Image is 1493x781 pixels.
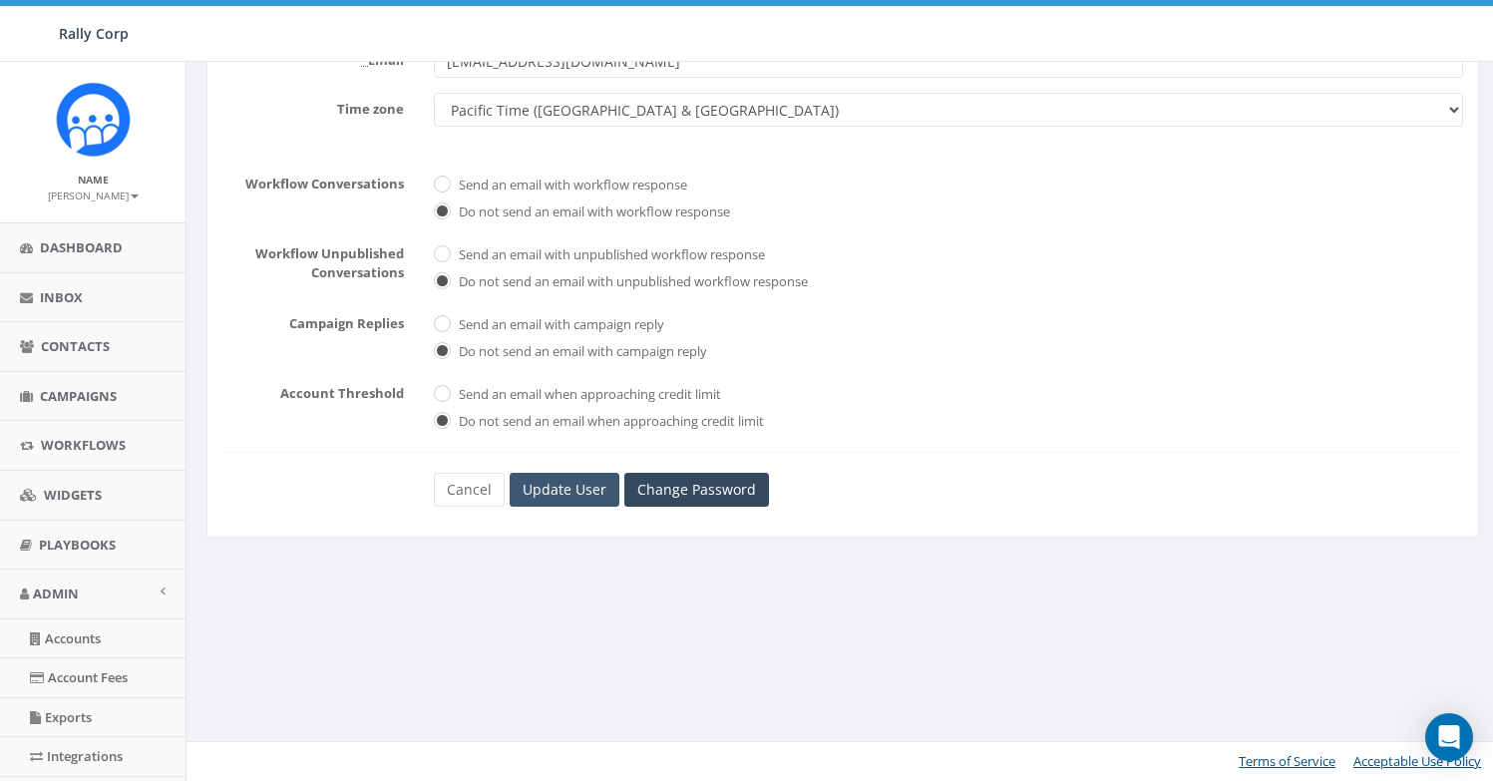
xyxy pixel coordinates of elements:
[78,173,109,187] small: Name
[434,473,505,507] a: Cancel
[454,342,707,362] label: Do not send an email with campaign reply
[1239,752,1335,770] a: Terms of Service
[48,186,139,203] a: [PERSON_NAME]
[454,412,764,432] label: Do not send an email when approaching credit limit
[39,536,116,554] span: Playbooks
[454,315,664,335] label: Send an email with campaign reply
[454,385,721,405] label: Send an email when approaching credit limit
[41,436,126,454] span: Workflows
[41,337,110,355] span: Contacts
[1425,713,1473,761] div: Open Intercom Messenger
[207,377,419,403] label: Account Threshold
[40,387,117,405] span: Campaigns
[454,245,765,265] label: Send an email with unpublished workflow response
[207,307,419,333] label: Campaign Replies
[1353,752,1481,770] a: Acceptable Use Policy
[207,237,419,281] label: Workflow Unpublished Conversations
[454,272,808,292] label: Do not send an email with unpublished workflow response
[454,176,687,195] label: Send an email with workflow response
[59,24,129,43] span: Rally Corp
[40,238,123,256] span: Dashboard
[40,288,83,306] span: Inbox
[624,473,769,507] a: Change Password
[33,585,79,602] span: Admin
[207,93,419,119] label: Time zone
[56,82,131,157] img: Icon_1.png
[44,486,102,504] span: Widgets
[454,202,730,222] label: Do not send an email with workflow response
[207,168,419,194] label: Workflow Conversations
[510,473,619,507] input: Update User
[48,189,139,202] small: [PERSON_NAME]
